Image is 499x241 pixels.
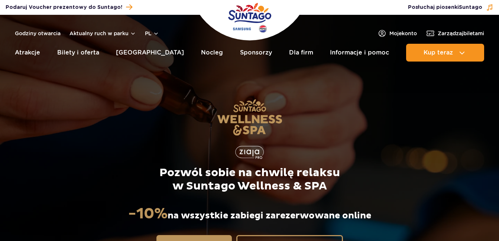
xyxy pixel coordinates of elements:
button: Posłuchaj piosenkiSuntago [408,4,493,11]
span: Posłuchaj piosenki [408,4,482,11]
p: na wszystkie zabiegi zarezerwowane online [128,205,371,223]
a: Bilety i oferta [57,44,99,62]
strong: -10% [128,205,168,223]
button: Kup teraz [406,44,484,62]
span: Podaruj Voucher prezentowy do Suntago! [6,4,122,11]
a: Sponsorzy [240,44,272,62]
a: Nocleg [201,44,223,62]
a: Informacje i pomoc [330,44,389,62]
a: [GEOGRAPHIC_DATA] [116,44,184,62]
a: Godziny otwarcia [15,30,61,37]
span: Suntago [459,5,482,10]
a: Mojekonto [378,29,417,38]
a: Zarządzajbiletami [426,29,484,38]
span: Kup teraz [424,49,453,56]
span: Moje konto [389,30,417,37]
a: Podaruj Voucher prezentowy do Suntago! [6,2,132,12]
button: pl [145,30,159,37]
a: Dla firm [289,44,313,62]
span: Zarządzaj biletami [438,30,484,37]
a: Atrakcje [15,44,40,62]
p: Pozwól sobie na chwilę relaksu w Suntago Wellness & SPA [128,166,371,193]
button: Aktualny ruch w parku [69,30,136,36]
img: Suntago Wellness & SPA [217,99,282,136]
